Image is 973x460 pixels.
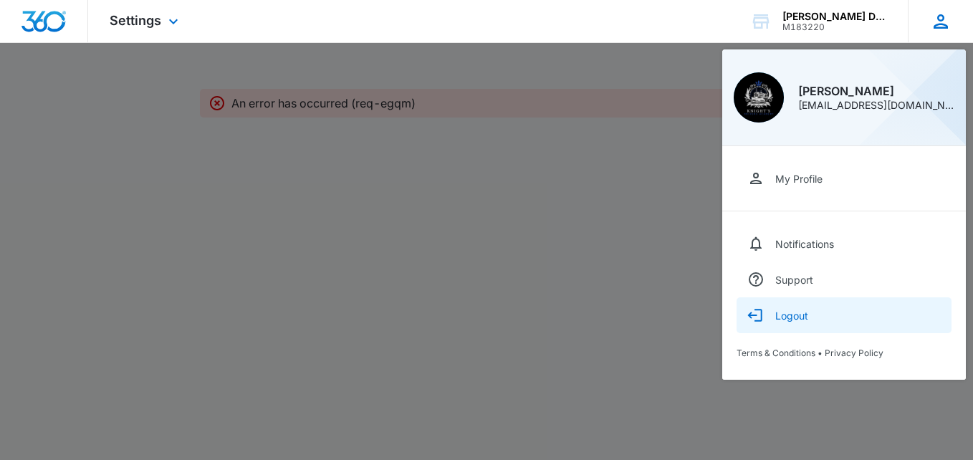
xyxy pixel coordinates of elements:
div: Logout [775,310,808,322]
a: Support [737,262,952,297]
a: My Profile [737,160,952,196]
a: Terms & Conditions [737,348,815,358]
span: Settings [110,13,161,28]
a: Notifications [737,226,952,262]
div: [PERSON_NAME] [798,85,954,97]
div: My Profile [775,173,823,185]
div: • [737,348,952,358]
a: Privacy Policy [825,348,883,358]
div: Notifications [775,238,834,250]
button: Logout [737,297,952,333]
div: Support [775,274,813,286]
div: [EMAIL_ADDRESS][DOMAIN_NAME] [798,100,954,110]
div: account name [782,11,887,22]
div: account id [782,22,887,32]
